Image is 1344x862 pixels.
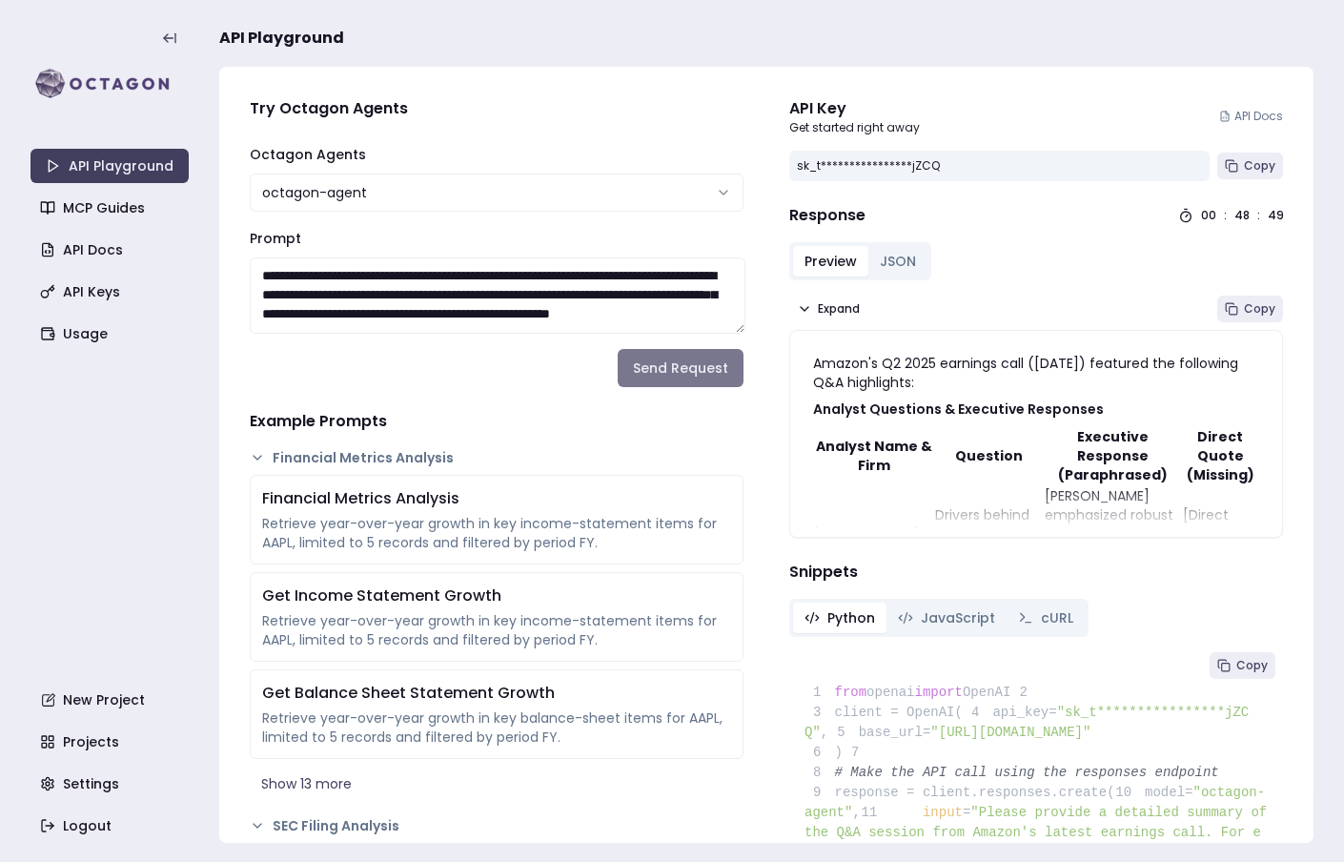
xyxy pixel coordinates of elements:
[262,682,731,705] div: Get Balance Sheet Statement Growth
[32,233,191,267] a: API Docs
[930,725,1090,740] span: "[URL][DOMAIN_NAME]"
[804,703,835,723] span: 3
[921,608,995,627] span: JavaScript
[1217,153,1283,179] button: Copy
[250,816,743,835] button: SEC Filing Analysis
[852,805,860,820] span: ,
[1044,485,1182,621] td: [PERSON_NAME] emphasized robust performance across segments, noting growth from e-commerce and cl...
[1210,652,1275,679] button: Copy
[804,785,1115,800] span: response = client.responses.create(
[804,743,835,763] span: 6
[1217,296,1283,322] button: Copy
[262,611,731,649] div: Retrieve year-over-year growth in key income-statement items for AAPL, limited to 5 records and f...
[804,705,963,720] span: client = OpenAI(
[262,514,731,552] div: Retrieve year-over-year growth in key income-statement items for AAPL, limited to 5 records and f...
[963,685,1010,700] span: OpenAI
[1244,158,1275,174] span: Copy
[1044,426,1182,485] th: Executive Response (Paraphrased)
[1219,109,1283,124] a: API Docs
[813,426,934,485] th: Analyst Name & Firm
[250,767,743,801] button: Show 13 more
[262,487,731,510] div: Financial Metrics Analysis
[804,763,835,783] span: 8
[250,145,366,164] label: Octagon Agents
[835,685,867,700] span: from
[1182,485,1259,621] td: [Direct quote not available in provided data]
[31,65,189,103] img: logo-rect-yK7x_WSZ.svg
[262,585,731,607] div: Get Income Statement Growth
[793,246,868,277] button: Preview
[804,783,835,803] span: 9
[789,204,865,227] h4: Response
[32,275,191,309] a: API Keys
[821,725,828,740] span: ,
[1010,683,1041,703] span: 2
[804,683,835,703] span: 1
[861,803,891,823] span: 11
[934,485,1043,621] td: Drivers behind strong revenue growth and sustainability plans
[813,400,1259,419] h3: Analyst Questions & Executive Responses
[250,410,743,433] h4: Example Prompts
[963,703,993,723] span: 4
[262,708,731,747] div: Retrieve year-over-year growth in key balance-sheet items for AAPL, limited to 5 records and filt...
[828,723,859,743] span: 5
[1224,208,1227,223] div: :
[1115,783,1146,803] span: 10
[789,296,867,322] button: Expand
[1145,785,1192,800] span: model=
[868,246,927,277] button: JSON
[804,745,843,760] span: )
[813,485,934,621] td: [PERSON_NAME] ([PERSON_NAME] [PERSON_NAME])
[923,805,963,820] span: input
[843,743,873,763] span: 7
[992,705,1056,720] span: api_key=
[1257,208,1260,223] div: :
[813,354,1259,392] p: Amazon's Q2 2025 earnings call ([DATE]) featured the following Q&A highlights:
[32,317,191,351] a: Usage
[789,561,1283,584] h4: Snippets
[250,448,743,467] button: Financial Metrics Analysis
[934,426,1043,485] th: Question
[1236,658,1268,673] span: Copy
[31,149,189,183] a: API Playground
[963,805,970,820] span: =
[827,608,875,627] span: Python
[32,767,191,801] a: Settings
[618,349,743,387] button: Send Request
[32,725,191,759] a: Projects
[835,765,1219,780] span: # Make the API call using the responses endpoint
[250,229,301,248] label: Prompt
[818,301,860,317] span: Expand
[866,685,914,700] span: openai
[219,27,344,50] span: API Playground
[1201,208,1216,223] div: 00
[859,725,931,740] span: base_url=
[1244,301,1275,317] span: Copy
[1182,426,1259,485] th: Direct Quote (Missing)
[789,120,920,135] p: Get started right away
[32,191,191,225] a: MCP Guides
[32,809,191,843] a: Logout
[32,683,191,717] a: New Project
[1041,608,1073,627] span: cURL
[915,685,963,700] span: import
[1268,208,1283,223] div: 49
[250,97,743,120] h4: Try Octagon Agents
[789,97,920,120] div: API Key
[1234,208,1250,223] div: 48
